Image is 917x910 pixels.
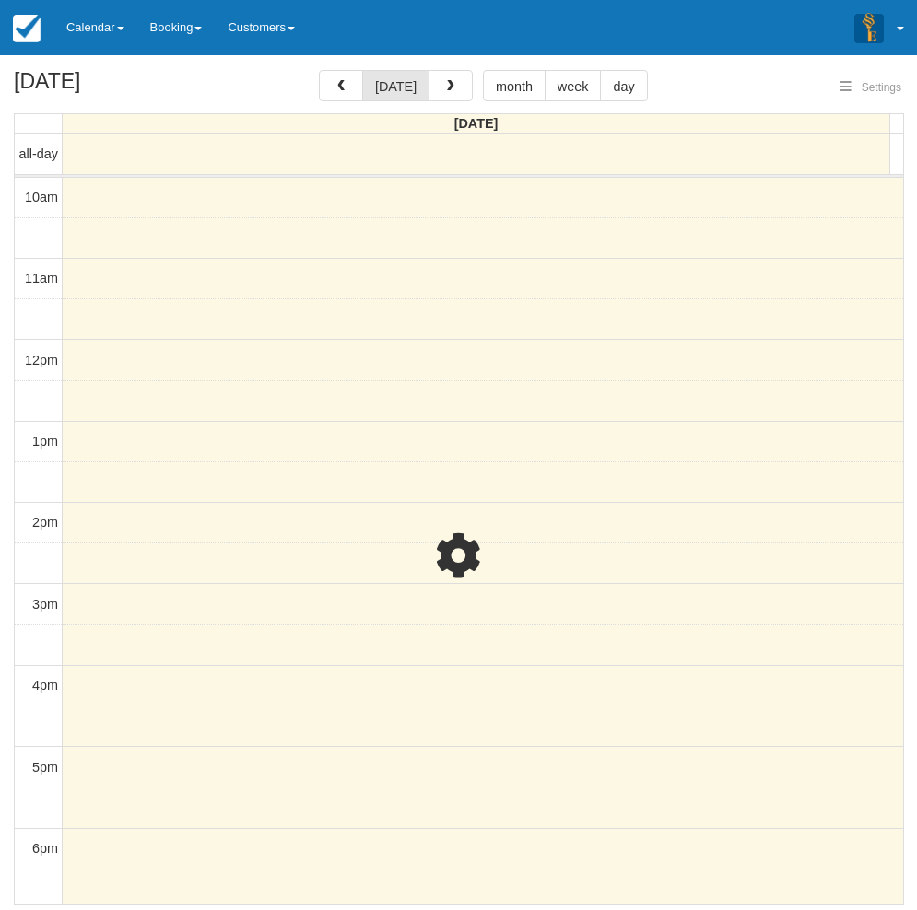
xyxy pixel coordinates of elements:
span: 3pm [32,597,58,612]
span: 10am [25,190,58,204]
button: week [545,70,602,101]
span: 5pm [32,760,58,775]
button: day [600,70,647,101]
span: 4pm [32,678,58,693]
span: Settings [862,81,901,94]
span: 6pm [32,841,58,856]
button: [DATE] [362,70,429,101]
span: 11am [25,271,58,286]
span: 1pm [32,434,58,449]
button: month [483,70,546,101]
span: 12pm [25,353,58,367]
img: checkfront-main-nav-mini-logo.png [13,15,41,42]
button: Settings [829,75,912,101]
span: 2pm [32,515,58,530]
h2: [DATE] [14,70,247,104]
span: [DATE] [454,116,499,131]
span: all-day [19,146,58,161]
img: A3 [854,13,884,42]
